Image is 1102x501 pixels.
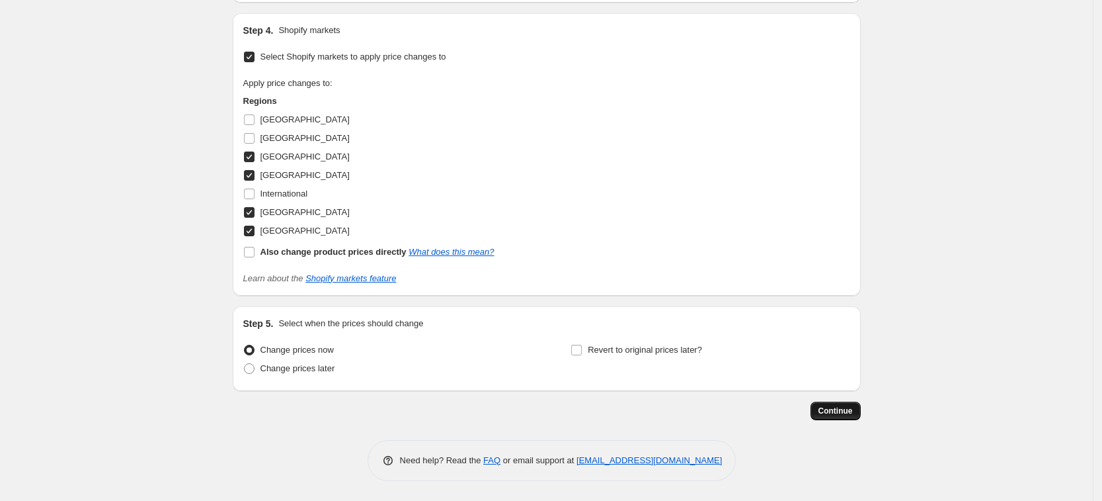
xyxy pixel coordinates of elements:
[576,455,722,465] a: [EMAIL_ADDRESS][DOMAIN_NAME]
[260,345,334,355] span: Change prices now
[260,363,335,373] span: Change prices later
[243,24,274,37] h2: Step 4.
[588,345,702,355] span: Revert to original prices later?
[260,133,350,143] span: [GEOGRAPHIC_DATA]
[818,406,853,416] span: Continue
[243,95,494,108] h3: Regions
[243,273,397,283] i: Learn about the
[260,114,350,124] span: [GEOGRAPHIC_DATA]
[500,455,576,465] span: or email support at
[483,455,500,465] a: FAQ
[409,247,494,257] a: What does this mean?
[260,152,350,161] span: [GEOGRAPHIC_DATA]
[260,207,350,217] span: [GEOGRAPHIC_DATA]
[260,170,350,180] span: [GEOGRAPHIC_DATA]
[243,317,274,330] h2: Step 5.
[400,455,484,465] span: Need help? Read the
[260,52,446,62] span: Select Shopify markets to apply price changes to
[260,247,407,257] b: Also change product prices directly
[260,189,308,199] span: International
[305,273,396,283] a: Shopify markets feature
[243,78,333,88] span: Apply price changes to:
[260,226,350,236] span: [GEOGRAPHIC_DATA]
[810,402,861,420] button: Continue
[278,317,423,330] p: Select when the prices should change
[278,24,340,37] p: Shopify markets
